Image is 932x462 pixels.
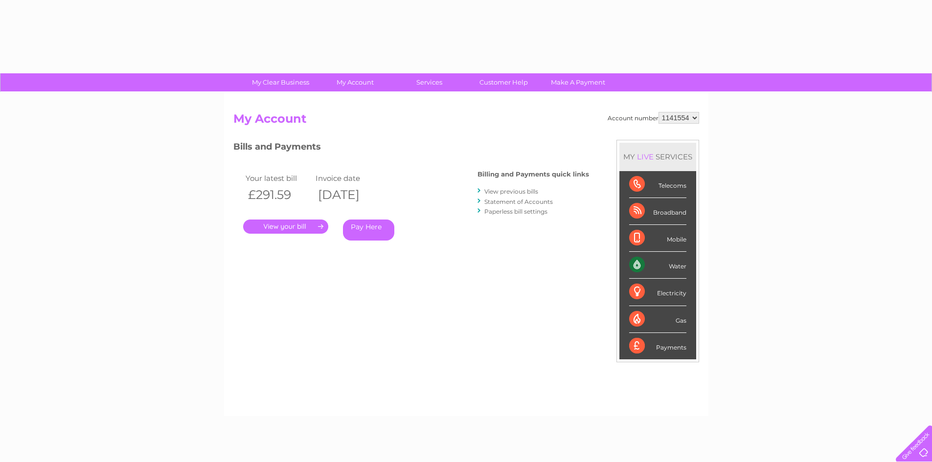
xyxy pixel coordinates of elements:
a: Make A Payment [538,73,618,91]
th: [DATE] [313,185,384,205]
a: Services [389,73,470,91]
div: Telecoms [629,171,686,198]
div: LIVE [635,152,656,161]
div: Gas [629,306,686,333]
a: View previous bills [484,188,538,195]
div: Account number [608,112,699,124]
div: MY SERVICES [619,143,696,171]
td: Your latest bill [243,172,314,185]
a: My Account [315,73,395,91]
div: Payments [629,333,686,359]
a: My Clear Business [240,73,321,91]
div: Electricity [629,279,686,306]
a: Paperless bill settings [484,208,547,215]
h3: Bills and Payments [233,140,589,157]
h2: My Account [233,112,699,131]
a: Customer Help [463,73,544,91]
td: Invoice date [313,172,384,185]
div: Broadband [629,198,686,225]
a: Statement of Accounts [484,198,553,205]
div: Water [629,252,686,279]
h4: Billing and Payments quick links [477,171,589,178]
a: . [243,220,328,234]
th: £291.59 [243,185,314,205]
a: Pay Here [343,220,394,241]
div: Mobile [629,225,686,252]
